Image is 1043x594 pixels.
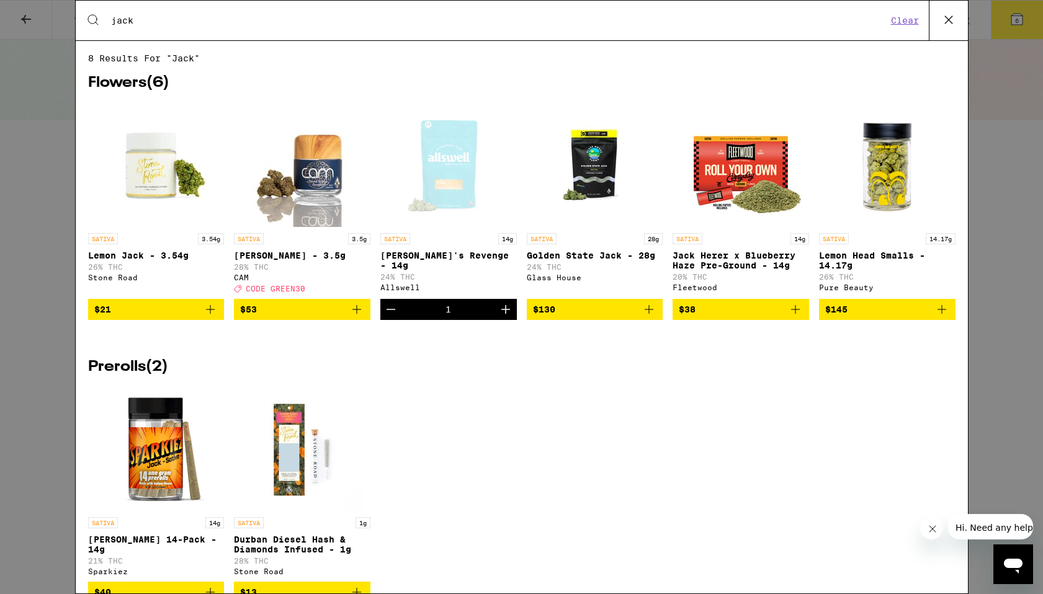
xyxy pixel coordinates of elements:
[380,250,517,270] p: [PERSON_NAME]'s Revenge - 14g
[234,299,370,320] button: Add to bag
[495,299,516,320] button: Increment
[527,103,663,299] a: Open page for Golden State Jack - 28g from Glass House
[644,233,663,244] p: 28g
[926,233,956,244] p: 14.17g
[819,299,956,320] button: Add to bag
[88,299,225,320] button: Add to bag
[380,233,410,244] p: SATIVA
[356,517,370,528] p: 1g
[234,233,264,244] p: SATIVA
[673,273,809,281] p: 20% THC
[88,250,225,260] p: Lemon Jack - 3.54g
[94,304,111,314] span: $21
[887,15,923,26] button: Clear
[380,283,517,291] div: Allswell
[920,516,944,540] iframe: Close message
[88,76,956,91] h2: Flowers ( 6 )
[88,103,225,299] a: Open page for Lemon Jack - 3.54g from Stone Road
[498,233,517,244] p: 14g
[234,263,370,271] p: 28% THC
[234,250,370,260] p: [PERSON_NAME] - 3.5g
[198,233,224,244] p: 3.54g
[679,103,803,227] img: Fleetwood - Jack Herer x Blueberry Haze Pre-Ground - 14g
[88,517,118,528] p: SATIVA
[527,250,663,260] p: Golden State Jack - 28g
[88,360,956,375] h2: Prerolls ( 2 )
[819,233,849,244] p: SATIVA
[88,387,225,582] a: Open page for Jack 14-Pack - 14g from Sparkiez
[234,534,370,554] p: Durban Diesel Hash & Diamonds Infused - 1g
[94,103,218,227] img: Stone Road - Lemon Jack - 3.54g
[819,103,956,299] a: Open page for Lemon Head Smalls - 14.17g from Pure Beauty
[94,387,218,511] img: Sparkiez - Jack 14-Pack - 14g
[790,233,809,244] p: 14g
[527,233,557,244] p: SATIVA
[234,557,370,565] p: 28% THC
[825,103,949,227] img: Pure Beauty - Lemon Head Smalls - 14.17g
[240,304,257,314] span: $53
[993,544,1033,584] iframe: Button to launch messaging window
[88,53,956,63] span: 8 results for "jack"
[533,304,555,314] span: $130
[527,273,663,281] div: Glass House
[819,273,956,281] p: 26% THC
[348,233,370,244] p: 3.5g
[88,557,225,565] p: 21% THC
[234,273,370,281] div: CAM
[88,567,225,575] div: Sparkiez
[246,285,305,293] span: CODE GREEN30
[380,273,517,281] p: 24% THC
[88,263,225,271] p: 26% THC
[673,250,809,270] p: Jack Herer x Blueberry Haze Pre-Ground - 14g
[234,103,370,299] a: Open page for Jack Herer - 3.5g from CAM
[240,103,364,227] img: CAM - Jack Herer - 3.5g
[673,283,809,291] div: Fleetwood
[234,517,264,528] p: SATIVA
[380,299,401,320] button: Decrement
[673,103,809,299] a: Open page for Jack Herer x Blueberry Haze Pre-Ground - 14g from Fleetwood
[88,233,118,244] p: SATIVA
[234,387,370,582] a: Open page for Durban Diesel Hash & Diamonds Infused - 1g from Stone Road
[205,517,224,528] p: 14g
[673,299,809,320] button: Add to bag
[527,263,663,271] p: 24% THC
[679,304,696,314] span: $38
[234,567,370,575] div: Stone Road
[240,387,364,511] img: Stone Road - Durban Diesel Hash & Diamonds Infused - 1g
[380,103,517,299] a: Open page for Jack's Revenge - 14g from Allswell
[527,299,663,320] button: Add to bag
[819,250,956,270] p: Lemon Head Smalls - 14.17g
[7,9,89,19] span: Hi. Need any help?
[673,233,702,244] p: SATIVA
[532,103,656,227] img: Glass House - Golden State Jack - 28g
[825,304,848,314] span: $145
[819,283,956,291] div: Pure Beauty
[88,273,225,281] div: Stone Road
[948,514,1033,539] iframe: Message from company
[445,304,451,314] div: 1
[110,15,887,26] input: Search for products & categories
[88,534,225,554] p: [PERSON_NAME] 14-Pack - 14g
